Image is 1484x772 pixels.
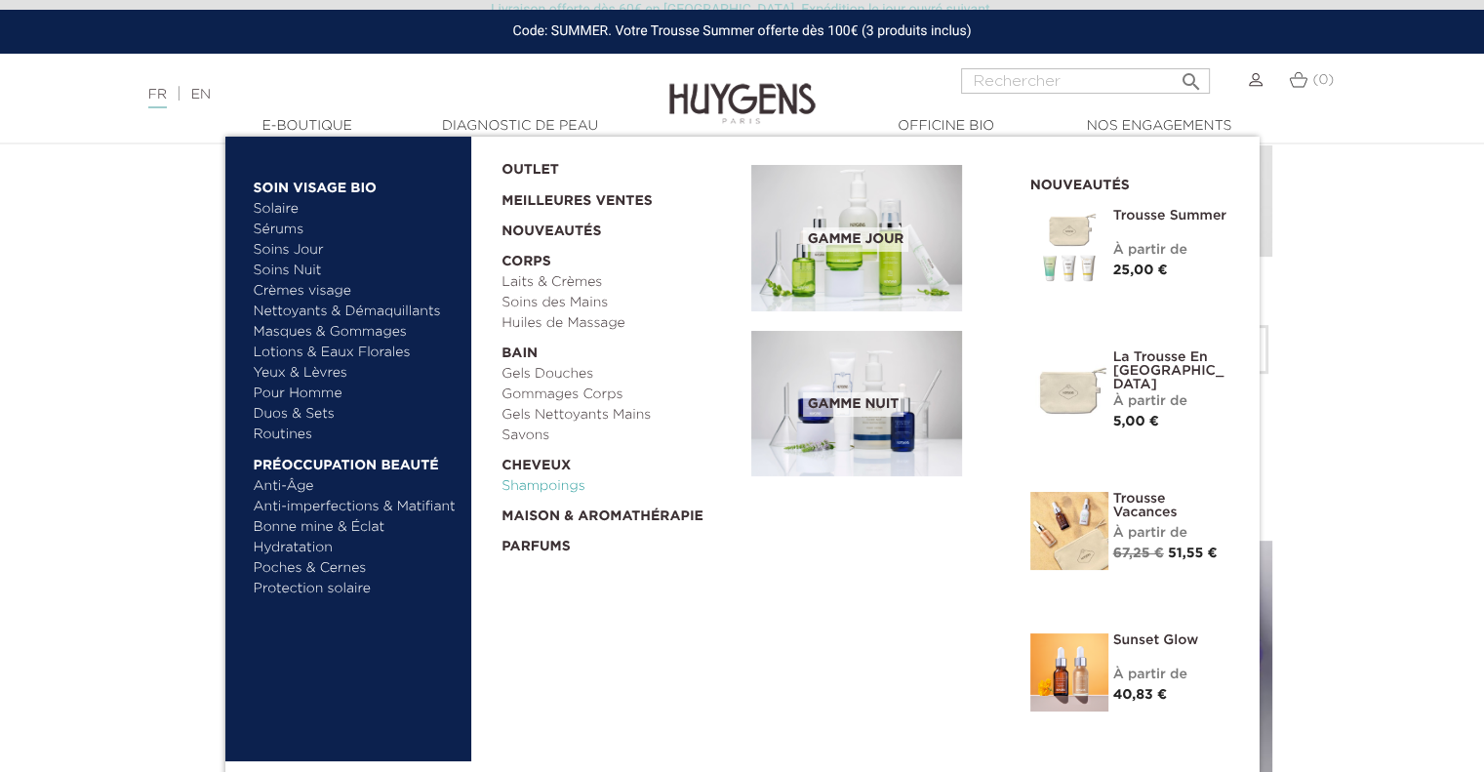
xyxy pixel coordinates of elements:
[501,497,738,527] a: Maison & Aromathérapie
[1113,240,1230,261] div: À partir de
[254,579,458,599] a: Protection solaire
[1113,391,1230,412] div: À partir de
[501,181,720,212] a: Meilleures Ventes
[254,322,458,343] a: Masques & Gommages
[1113,688,1167,702] span: 40,83 €
[803,227,908,252] span: Gamme jour
[254,363,458,384] a: Yeux & Lèvres
[501,242,738,272] a: Corps
[254,343,458,363] a: Lotions & Eaux Florales
[501,476,738,497] a: Shampoings
[501,212,738,242] a: Nouveautés
[1030,350,1108,428] img: La Trousse en Coton
[254,558,458,579] a: Poches & Cernes
[1030,492,1108,570] img: La Trousse vacances
[1030,633,1108,711] img: Sunset glow- un teint éclatant
[254,220,458,240] a: Sérums
[501,385,738,405] a: Gommages Corps
[501,426,738,446] a: Savons
[1113,633,1230,647] a: Sunset Glow
[139,83,604,106] div: |
[501,527,738,557] a: Parfums
[501,272,738,293] a: Laits & Crèmes
[751,165,962,311] img: routine_jour_banner.jpg
[501,405,738,426] a: Gels Nettoyants Mains
[1113,209,1230,223] a: Trousse Summer
[501,150,720,181] a: OUTLET
[254,497,458,517] a: Anti-imperfections & Matifiant
[254,199,458,220] a: Solaire
[1113,415,1159,428] span: 5,00 €
[1312,73,1334,87] span: (0)
[254,476,458,497] a: Anti-Âge
[501,293,738,313] a: Soins des Mains
[501,313,738,334] a: Huiles de Massage
[1179,64,1202,88] i: 
[1168,547,1218,560] span: 51,55 €
[254,425,458,445] a: Routines
[1113,665,1230,685] div: À partir de
[751,331,1001,477] a: Gamme nuit
[254,281,458,302] a: Crèmes visage
[1062,116,1257,137] a: Nos engagements
[254,261,440,281] a: Soins Nuit
[849,116,1044,137] a: Officine Bio
[1113,492,1230,519] a: Trousse Vacances
[669,52,816,127] img: Huygens
[254,538,458,558] a: Hydratation
[751,331,962,477] img: routine_nuit_banner.jpg
[1030,209,1108,287] img: Trousse Summer
[501,446,738,476] a: Cheveux
[501,364,738,385] a: Gels Douches
[254,168,458,199] a: Soin Visage Bio
[1030,171,1230,194] h2: Nouveautés
[803,392,903,417] span: Gamme nuit
[961,68,1210,94] input: Rechercher
[148,88,167,108] a: FR
[422,116,618,137] a: Diagnostic de peau
[191,88,211,102] a: EN
[254,302,458,322] a: Nettoyants & Démaquillants
[1113,264,1168,277] span: 25,00 €
[210,116,405,137] a: E-Boutique
[751,165,1001,311] a: Gamme jour
[254,404,458,425] a: Duos & Sets
[1113,547,1164,560] span: 67,25 €
[254,240,458,261] a: Soins Jour
[254,384,458,404] a: Pour Homme
[254,517,458,538] a: Bonne mine & Éclat
[1173,62,1208,89] button: 
[1113,523,1230,544] div: À partir de
[254,445,458,476] a: Préoccupation beauté
[501,334,738,364] a: Bain
[1113,350,1230,391] a: La Trousse en [GEOGRAPHIC_DATA]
